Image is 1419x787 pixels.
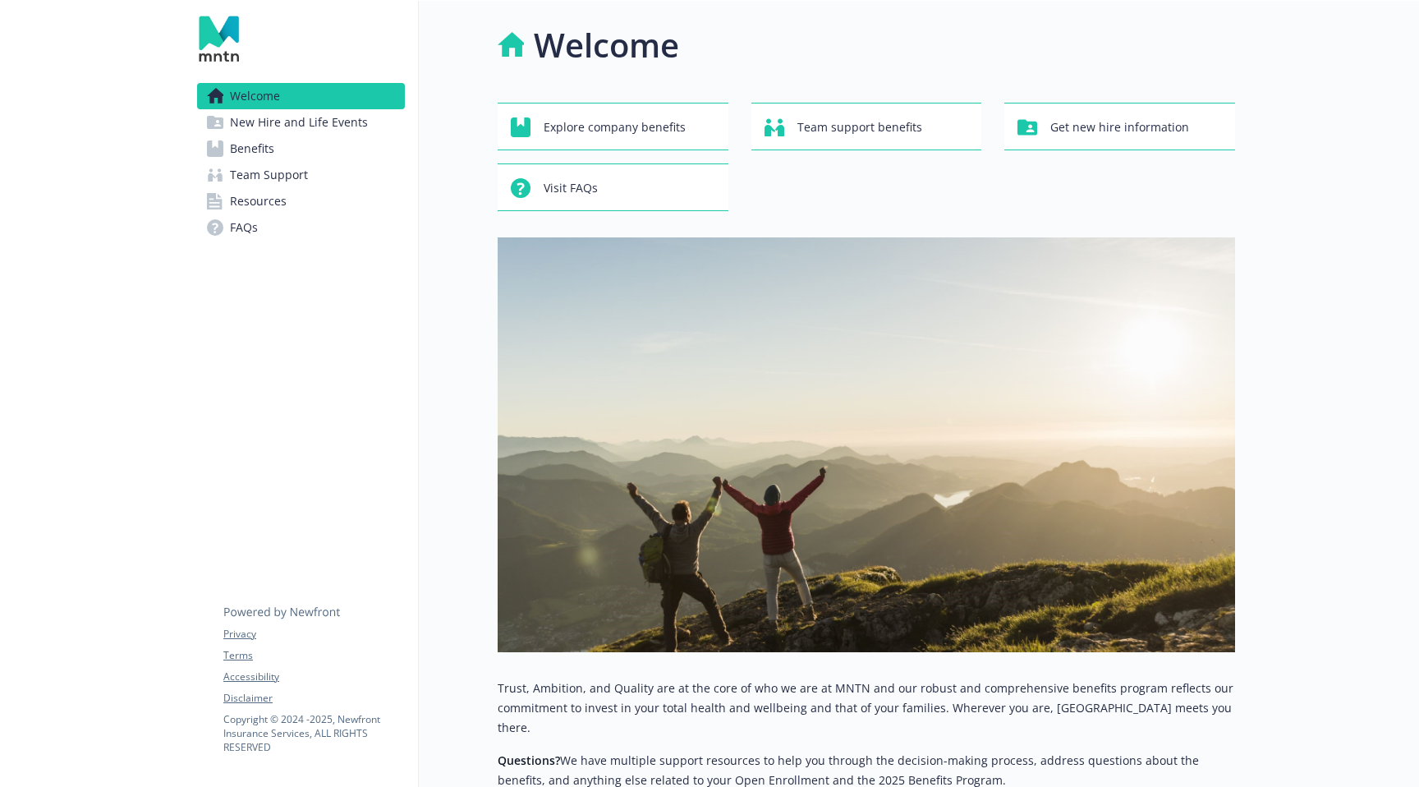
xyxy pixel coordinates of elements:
a: Welcome [197,83,405,109]
button: Visit FAQs [498,163,728,211]
span: New Hire and Life Events [230,109,368,136]
a: Privacy [223,627,404,642]
a: Team Support [197,162,405,188]
a: New Hire and Life Events [197,109,405,136]
h1: Welcome [534,21,679,70]
span: Get new hire information [1050,112,1189,143]
a: Disclaimer [223,691,404,706]
p: Trust, Ambition, and Quality are at the core of who we are at MNTN and our robust and comprehensi... [498,679,1235,738]
span: Team Support [230,162,308,188]
img: overview page banner [498,237,1235,652]
span: Welcome [230,83,280,109]
a: Accessibility [223,670,404,684]
p: Copyright © 2024 - 2025 , Newfront Insurance Services, ALL RIGHTS RESERVED [223,712,404,754]
button: Team support benefits [751,103,982,150]
span: Explore company benefits [544,112,686,143]
button: Get new hire information [1004,103,1235,150]
span: Resources [230,188,287,214]
a: FAQs [197,214,405,241]
span: Visit FAQs [544,173,598,204]
strong: Questions? [498,752,560,768]
span: Benefits [230,136,274,162]
a: Benefits [197,136,405,162]
span: Team support benefits [797,112,922,143]
button: Explore company benefits [498,103,728,150]
a: Resources [197,188,405,214]
span: FAQs [230,214,258,241]
a: Terms [223,648,404,663]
